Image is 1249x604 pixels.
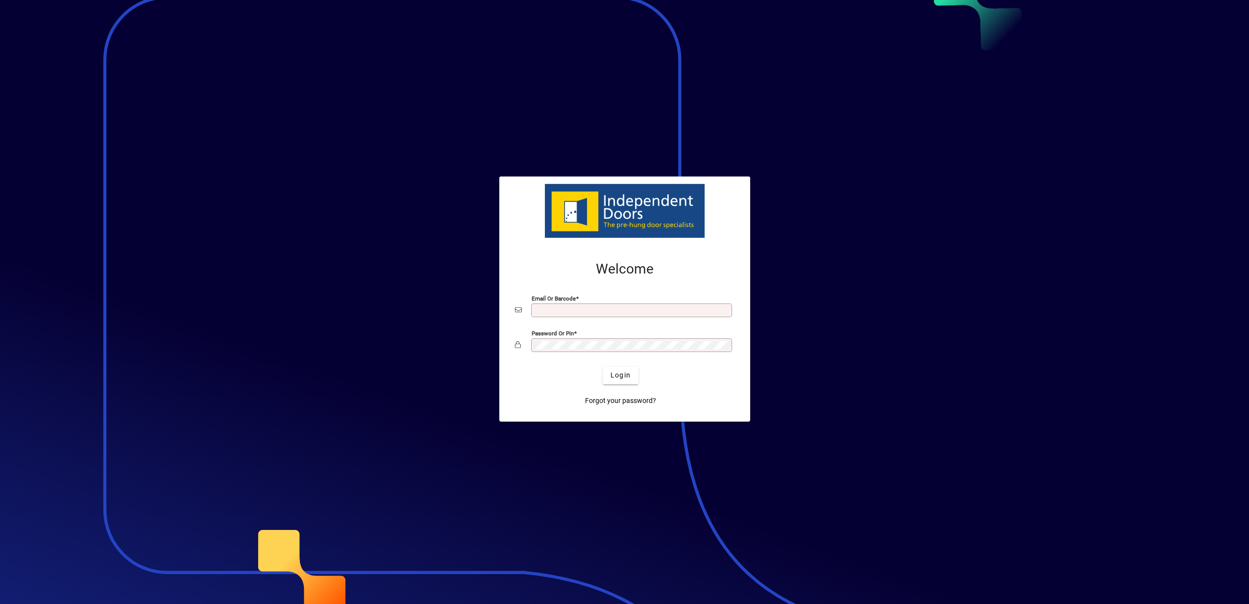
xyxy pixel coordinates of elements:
button: Login [603,367,638,384]
mat-label: Email or Barcode [532,295,576,302]
mat-label: Password or Pin [532,329,574,336]
a: Forgot your password? [581,392,660,410]
span: Forgot your password? [585,396,656,406]
span: Login [611,370,631,380]
h2: Welcome [515,261,735,277]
